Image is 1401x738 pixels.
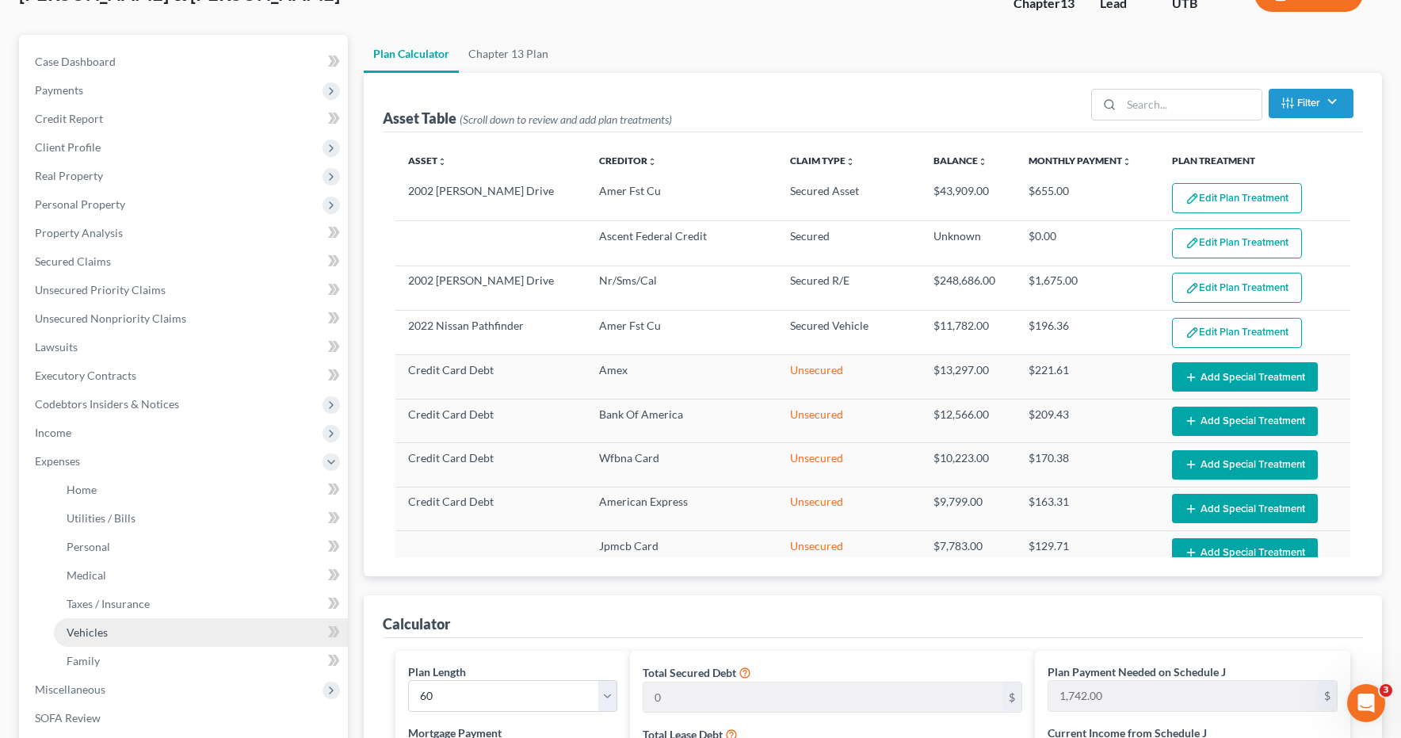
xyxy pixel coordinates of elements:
i: unfold_more [846,157,855,166]
td: Credit Card Debt [395,487,586,530]
a: Unsecured Nonpriority Claims [22,304,348,333]
input: 0.00 [643,683,1002,713]
td: $0.00 [1016,221,1159,266]
span: Real Property [35,169,103,182]
span: Expenses [35,454,80,468]
img: edit-pencil-c1479a1de80d8dea1e2430c2f745a3c6a07e9d7aa2eeffe225670001d78357a8.svg [1185,192,1199,205]
td: Amer Fst Cu [586,177,777,221]
td: $163.31 [1016,487,1159,530]
label: Plan Length [408,663,466,680]
td: Unsecured [777,355,921,399]
input: Search... [1121,90,1262,120]
td: Unsecured [777,399,921,442]
a: Assetunfold_more [408,155,447,166]
td: $7,783.00 [921,531,1017,575]
button: Add Special Treatment [1172,538,1318,568]
td: $221.61 [1016,355,1159,399]
td: Ascent Federal Credit [586,221,777,266]
a: Taxes / Insurance [54,590,348,618]
td: Unsecured [777,487,921,530]
span: Personal Property [35,197,125,211]
td: $43,909.00 [921,177,1017,221]
th: Plan Treatment [1159,145,1350,177]
span: Miscellaneous [35,683,105,696]
span: Personal [67,540,110,553]
td: $10,223.00 [921,443,1017,487]
span: Medical [67,568,106,582]
td: Unsecured [777,443,921,487]
span: Secured Claims [35,254,111,268]
span: Family [67,654,100,667]
td: Secured Asset [777,177,921,221]
a: Vehicles [54,618,348,647]
td: 2022 Nissan Pathfinder [395,311,586,355]
a: Home [54,476,348,504]
td: $129.71 [1016,531,1159,575]
label: Total Secured Debt [643,664,736,681]
a: Executory Contracts [22,361,348,390]
span: Vehicles [67,625,108,639]
td: $9,799.00 [921,487,1017,530]
a: Personal [54,533,348,561]
a: Monthly Paymentunfold_more [1029,155,1132,166]
td: $1,675.00 [1016,266,1159,310]
button: Add Special Treatment [1172,362,1318,392]
span: Unsecured Nonpriority Claims [35,312,186,325]
button: Filter [1269,89,1353,118]
a: Unsecured Priority Claims [22,276,348,304]
a: Case Dashboard [22,48,348,76]
td: 2002 [PERSON_NAME] Drive [395,266,586,310]
span: Payments [35,83,83,97]
td: $12,566.00 [921,399,1017,442]
td: Unknown [921,221,1017,266]
span: 3 [1380,684,1392,697]
span: Income [35,426,71,439]
span: Case Dashboard [35,55,116,68]
td: $170.38 [1016,443,1159,487]
td: Credit Card Debt [395,443,586,487]
span: SOFA Review [35,711,101,725]
i: unfold_more [978,157,987,166]
img: edit-pencil-c1479a1de80d8dea1e2430c2f745a3c6a07e9d7aa2eeffe225670001d78357a8.svg [1185,281,1199,295]
td: Secured Vehicle [777,311,921,355]
a: Balanceunfold_more [933,155,987,166]
a: Plan Calculator [364,35,459,73]
td: Unsecured [777,531,921,575]
a: Utilities / Bills [54,504,348,533]
td: $196.36 [1016,311,1159,355]
td: Wfbna Card [586,443,777,487]
span: Credit Report [35,112,103,125]
a: Credit Report [22,105,348,133]
span: Unsecured Priority Claims [35,283,166,296]
span: Home [67,483,97,496]
a: Family [54,647,348,675]
img: edit-pencil-c1479a1de80d8dea1e2430c2f745a3c6a07e9d7aa2eeffe225670001d78357a8.svg [1185,236,1199,250]
i: unfold_more [437,157,447,166]
div: Calculator [383,614,450,633]
td: Secured [777,221,921,266]
a: Lawsuits [22,333,348,361]
td: $13,297.00 [921,355,1017,399]
span: Taxes / Insurance [67,597,150,610]
a: Medical [54,561,348,590]
span: (Scroll down to review and add plan treatments) [460,113,672,126]
td: American Express [586,487,777,530]
span: Executory Contracts [35,369,136,382]
a: SOFA Review [22,704,348,732]
td: Nr/Sms/Cal [586,266,777,310]
td: $655.00 [1016,177,1159,221]
span: Utilities / Bills [67,511,136,525]
td: $209.43 [1016,399,1159,442]
i: unfold_more [1122,157,1132,166]
label: Plan Payment Needed on Schedule J [1048,663,1226,680]
button: Edit Plan Treatment [1172,183,1302,213]
button: Edit Plan Treatment [1172,273,1302,303]
td: Secured R/E [777,266,921,310]
span: Client Profile [35,140,101,154]
input: 0.00 [1048,681,1318,711]
button: Add Special Treatment [1172,450,1318,480]
td: $248,686.00 [921,266,1017,310]
img: edit-pencil-c1479a1de80d8dea1e2430c2f745a3c6a07e9d7aa2eeffe225670001d78357a8.svg [1185,326,1199,339]
button: Edit Plan Treatment [1172,228,1302,258]
td: Credit Card Debt [395,399,586,442]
